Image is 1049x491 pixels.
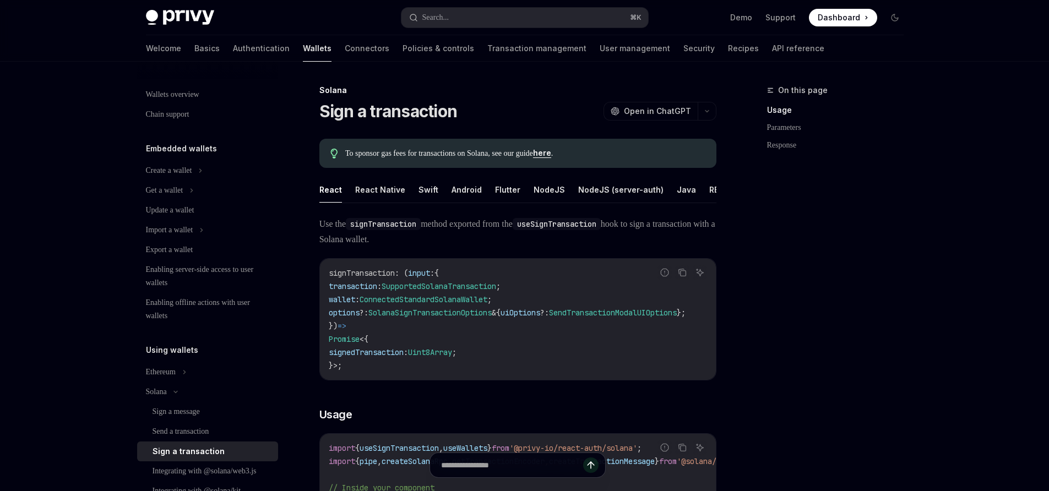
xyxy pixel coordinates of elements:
[319,85,716,96] div: Solana
[153,465,257,478] div: Integrating with @solana/web3.js
[501,308,540,318] span: uiOptions
[382,281,496,291] span: SupportedSolanaTransaction
[319,101,458,121] h1: Sign a transaction
[728,35,759,62] a: Recipes
[533,148,551,158] a: here
[767,119,912,137] a: Parameters
[360,308,368,318] span: ?:
[329,268,395,278] span: signTransaction
[509,443,637,453] span: '@privy-io/react-auth/solana'
[360,334,368,344] span: <{
[137,402,278,422] a: Sign a message
[495,177,520,203] button: Flutter
[146,108,189,121] div: Chain support
[329,443,355,453] span: import
[441,453,583,477] input: Ask a question...
[677,177,696,203] button: Java
[630,13,642,22] span: ⌘ K
[487,294,492,304] span: ;
[329,321,338,331] span: })
[809,9,877,26] a: Dashboard
[137,362,278,382] button: Ethereum
[368,308,492,318] span: SolanaSignTransactionOptions
[146,35,181,62] a: Welcome
[578,177,664,203] button: NodeJS (server-auth)
[657,440,672,455] button: Report incorrect code
[319,216,716,247] span: Use the method exported from the hook to sign a transaction with a Solana wallet.
[637,443,642,453] span: ;
[487,443,492,453] span: }
[693,440,707,455] button: Ask AI
[549,308,677,318] span: SendTransactionModalUIOptions
[767,101,912,119] a: Usage
[137,200,278,220] a: Update a wallet
[772,35,824,62] a: API reference
[778,84,828,97] span: On this page
[137,293,278,326] a: Enabling offline actions with user wallets
[329,361,342,370] span: }>;
[146,263,271,290] div: Enabling server-side access to user wallets
[137,105,278,124] a: Chain support
[430,268,434,278] span: :
[496,308,501,318] span: {
[330,149,338,159] svg: Tip
[404,347,408,357] span: :
[137,181,278,200] button: Get a wallet
[329,347,404,357] span: signedTransaction
[137,382,278,402] button: Solana
[137,260,278,293] a: Enabling server-side access to user wallets
[346,218,421,230] code: signTransaction
[146,204,194,217] div: Update a wallet
[153,405,200,418] div: Sign a message
[443,443,487,453] span: useWallets
[377,281,382,291] span: :
[146,223,193,237] div: Import a wallet
[329,281,377,291] span: transaction
[137,240,278,260] a: Export a wallet
[355,294,360,304] span: :
[146,296,271,323] div: Enabling offline actions with user wallets
[452,177,482,203] button: Android
[137,220,278,240] button: Import a wallet
[767,137,912,154] a: Response
[355,443,360,453] span: {
[600,35,670,62] a: User management
[886,9,904,26] button: Toggle dark mode
[513,218,601,230] code: useSignTransaction
[329,294,355,304] span: wallet
[683,35,715,62] a: Security
[492,308,496,318] span: &
[153,425,209,438] div: Send a transaction
[146,385,167,399] div: Solana
[319,407,352,422] span: Usage
[395,268,408,278] span: : (
[624,106,691,117] span: Open in ChatGPT
[137,422,278,441] a: Send a transaction
[329,308,360,318] span: options
[146,365,176,379] div: Ethereum
[146,243,193,257] div: Export a wallet
[146,343,198,357] h5: Using wallets
[146,142,217,155] h5: Embedded wallets
[583,457,599,473] button: Send message
[146,88,199,101] div: Wallets overview
[146,164,192,177] div: Create a wallet
[496,281,501,291] span: ;
[604,102,698,121] button: Open in ChatGPT
[657,265,672,280] button: Report incorrect code
[146,10,214,25] img: dark logo
[137,161,278,181] button: Create a wallet
[403,35,474,62] a: Policies & controls
[408,347,452,357] span: Uint8Array
[408,268,430,278] span: input
[534,177,565,203] button: NodeJS
[422,11,449,24] div: Search...
[418,177,438,203] button: Swift
[434,268,439,278] span: {
[303,35,331,62] a: Wallets
[233,35,290,62] a: Authentication
[360,294,487,304] span: ConnectedStandardSolanaWallet
[730,12,752,23] a: Demo
[329,334,360,344] span: Promise
[693,265,707,280] button: Ask AI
